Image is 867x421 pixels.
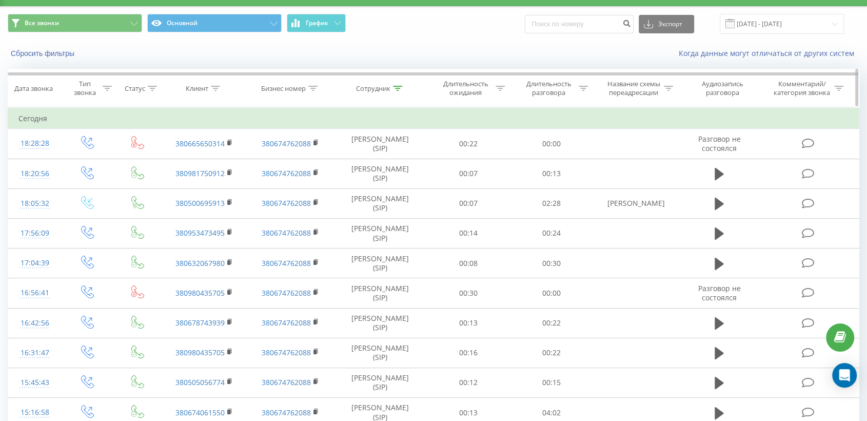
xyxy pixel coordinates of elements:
[333,338,426,368] td: [PERSON_NAME] (SIP)
[175,168,225,178] a: 380981750912
[333,278,426,308] td: [PERSON_NAME] (SIP)
[287,14,346,32] button: График
[14,84,53,93] div: Дата звонка
[427,338,510,368] td: 00:16
[510,278,593,308] td: 00:00
[679,48,859,58] a: Когда данные могут отличаться от других систем
[832,363,857,388] div: Open Intercom Messenger
[262,377,311,387] a: 380674762088
[333,248,426,278] td: [PERSON_NAME] (SIP)
[510,338,593,368] td: 00:22
[262,348,311,357] a: 380674762088
[175,318,225,328] a: 380678743939
[427,218,510,248] td: 00:14
[427,188,510,218] td: 00:07
[510,129,593,159] td: 00:00
[25,19,59,27] span: Все звонки
[427,278,510,308] td: 00:30
[18,313,51,333] div: 16:42:56
[262,258,311,268] a: 380674762088
[606,80,661,97] div: Название схемы переадресации
[427,129,510,159] td: 00:22
[698,134,740,153] span: Разговор не состоялся
[333,188,426,218] td: [PERSON_NAME] (SIP)
[333,368,426,397] td: [PERSON_NAME] (SIP)
[262,198,311,208] a: 380674762088
[8,108,859,129] td: Сегодня
[262,139,311,148] a: 380674762088
[8,49,80,58] button: Сбросить фильтры
[175,377,225,387] a: 380505056774
[306,20,328,27] span: График
[261,84,306,93] div: Бизнес номер
[333,129,426,159] td: [PERSON_NAME] (SIP)
[262,408,311,417] a: 380674762088
[18,283,51,303] div: 16:56:41
[18,223,51,243] div: 17:56:09
[427,248,510,278] td: 00:08
[262,168,311,178] a: 380674762088
[175,198,225,208] a: 380500695913
[333,159,426,188] td: [PERSON_NAME] (SIP)
[510,218,593,248] td: 00:24
[262,288,311,298] a: 380674762088
[639,15,694,33] button: Экспорт
[8,14,142,32] button: Все звонки
[262,318,311,328] a: 380674762088
[18,133,51,154] div: 18:28:28
[593,188,679,218] td: [PERSON_NAME]
[510,248,593,278] td: 00:30
[521,80,576,97] div: Длительность разговора
[510,159,593,188] td: 00:13
[18,343,51,363] div: 16:31:47
[70,80,100,97] div: Тип звонка
[510,188,593,218] td: 02:28
[175,348,225,357] a: 380980435705
[18,164,51,184] div: 18:20:56
[125,84,145,93] div: Статус
[175,408,225,417] a: 380674061550
[333,218,426,248] td: [PERSON_NAME] (SIP)
[427,368,510,397] td: 00:12
[438,80,493,97] div: Длительность ожидания
[147,14,282,32] button: Основной
[18,194,51,214] div: 18:05:32
[186,84,208,93] div: Клиент
[18,253,51,273] div: 17:04:39
[175,258,225,268] a: 380632067980
[510,308,593,338] td: 00:22
[427,159,510,188] td: 00:07
[175,139,225,148] a: 380665650314
[175,288,225,298] a: 380980435705
[689,80,756,97] div: Аудиозапись разговора
[356,84,390,93] div: Сотрудник
[427,308,510,338] td: 00:13
[772,80,832,97] div: Комментарий/категория звонка
[175,228,225,238] a: 380953473495
[333,308,426,338] td: [PERSON_NAME] (SIP)
[510,368,593,397] td: 00:15
[698,283,740,302] span: Разговор не состоялся
[18,373,51,393] div: 15:45:43
[262,228,311,238] a: 380674762088
[525,15,634,33] input: Поиск по номеру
